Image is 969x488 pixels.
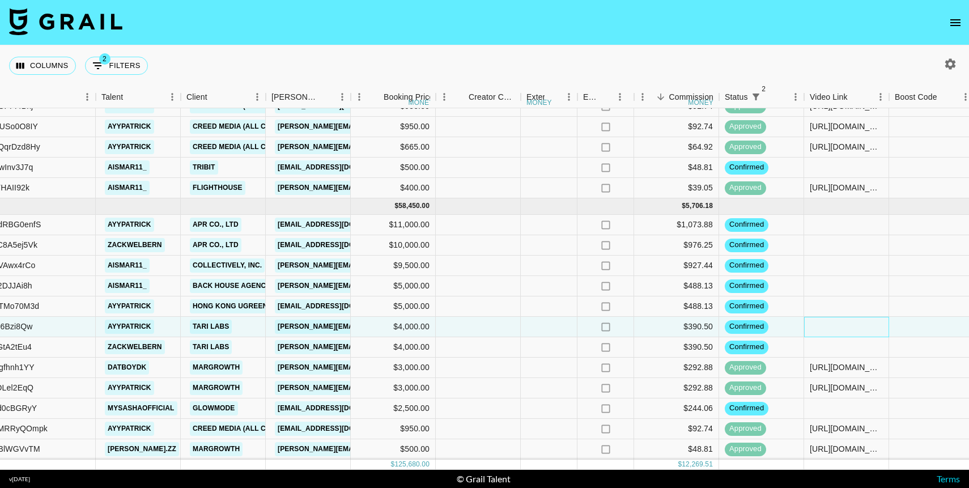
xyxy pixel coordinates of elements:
div: Expenses: Remove Commission? [577,86,634,108]
div: $3,000.00 [351,358,436,378]
span: confirmed [725,281,768,291]
div: Talent [96,86,181,108]
div: Video Link [810,86,848,108]
a: [PERSON_NAME][EMAIL_ADDRESS][DOMAIN_NAME] [275,120,460,134]
button: Menu [164,88,181,105]
a: Tari Labs [190,340,232,354]
div: © Grail Talent [457,473,511,485]
div: 12,269.51 [682,460,713,469]
a: aismar11_ [105,279,150,293]
div: $292.88 [634,378,719,398]
div: $5,000.00 [351,276,436,296]
div: https://www.tiktok.com/@datboydk/video/7532261808162278686 [810,362,883,373]
a: ayypatrick [105,140,154,154]
button: Menu [334,88,351,105]
button: Menu [249,88,266,105]
a: ayypatrick [105,422,154,436]
button: Sort [545,89,560,105]
a: Creed Media (All Campaigns) [190,120,308,134]
a: ayypatrick [105,381,154,395]
div: $ [678,460,682,469]
div: Client [181,86,266,108]
div: $39.05 [634,178,719,198]
a: ayypatrick [105,120,154,134]
span: confirmed [725,219,768,230]
div: money [409,99,434,106]
div: $48.81 [634,439,719,460]
div: v [DATE] [9,476,30,483]
div: $500.00 [351,158,436,178]
a: APR Co., Ltd [190,218,241,232]
div: Booking Price [384,86,433,108]
div: $950.00 [351,419,436,439]
button: open drawer [944,11,967,34]
a: ayypatrick [105,299,154,313]
div: $400.00 [351,178,436,198]
div: Commission [669,86,713,108]
div: Status [719,86,804,108]
div: https://www.tiktok.com/@ayypatrick/video/7525635531976314143 [810,121,883,132]
a: Creed Media (All Campaigns) [190,140,308,154]
a: [PERSON_NAME][EMAIL_ADDRESS][DOMAIN_NAME] [275,181,460,195]
span: approved [725,121,766,132]
div: https://www.instagram.com/reel/DLasNtpyPFd/?igsh=Z3N4ajRldGIybWw5 [810,141,883,152]
span: approved [725,142,766,152]
button: Menu [79,88,96,105]
div: Client [186,86,207,108]
button: Sort [318,89,334,105]
div: $500.00 [351,439,436,460]
span: approved [725,383,766,393]
a: aismar11_ [105,181,150,195]
a: zackwelbern [105,340,165,354]
a: zackwelbern [105,238,165,252]
button: Show filters [748,89,764,105]
span: 2 [758,83,770,95]
button: Select columns [9,57,76,75]
div: $ [682,201,686,211]
a: [PERSON_NAME][EMAIL_ADDRESS][DOMAIN_NAME] [275,279,460,293]
div: https://www.tiktok.com/@ayypatrick/video/7538503908885368094?lang=en [810,423,883,434]
div: 5,706.18 [686,201,713,211]
div: $92.74 [634,117,719,137]
div: money [526,99,552,106]
a: Creed Media (All Campaigns) [190,422,308,436]
div: $950.00 [351,117,436,137]
a: [PERSON_NAME][EMAIL_ADDRESS][DOMAIN_NAME] [275,381,460,395]
div: $9,500.00 [351,256,436,276]
div: $488.13 [634,276,719,296]
button: Show filters [85,57,148,75]
a: mysashaofficial [105,401,177,415]
span: confirmed [725,240,768,251]
a: [PERSON_NAME][EMAIL_ADDRESS][DOMAIN_NAME] [275,340,460,354]
span: confirmed [725,321,768,332]
span: confirmed [725,301,768,312]
span: confirmed [725,260,768,271]
div: Boost Code [895,86,937,108]
a: Terms [937,473,960,484]
div: Status [725,86,748,108]
a: Tari Labs [190,320,232,334]
button: Menu [611,88,628,105]
a: [EMAIL_ADDRESS][DOMAIN_NAME] [275,299,402,313]
div: Creator Commmission Override [469,86,515,108]
div: https://www.tiktok.com/@ayypatrick/video/7532342092954078494?_r=1&_t=ZP-8yQZJ4DgNpe [810,382,883,393]
a: margrowth [190,381,243,395]
div: $3,000.00 [351,378,436,398]
button: Sort [123,89,139,105]
div: $390.50 [634,337,719,358]
button: Menu [787,88,804,105]
button: Sort [368,89,384,105]
a: [EMAIL_ADDRESS][DOMAIN_NAME] [275,422,402,436]
a: GLOWMODE [190,401,238,415]
button: Sort [764,89,780,105]
a: [EMAIL_ADDRESS][DOMAIN_NAME] [275,238,402,252]
div: Talent [101,86,123,108]
button: Sort [453,89,469,105]
div: $92.74 [634,419,719,439]
div: $927.44 [634,256,719,276]
a: [PERSON_NAME][EMAIL_ADDRESS][DOMAIN_NAME] [275,140,460,154]
a: Flighthouse [190,181,245,195]
div: $665.00 [351,137,436,158]
div: https://www.tiktok.com/@aismar11_/photo/7520431273274363167 [810,182,883,193]
button: Sort [207,89,223,105]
